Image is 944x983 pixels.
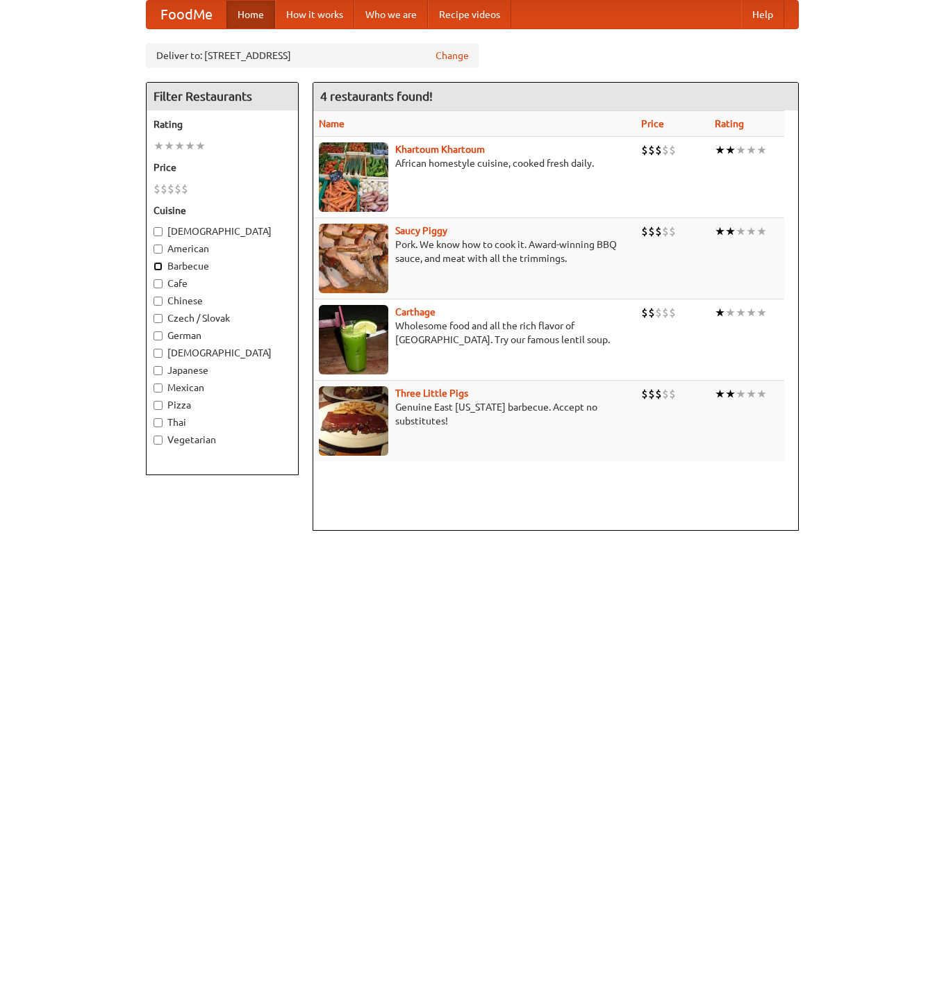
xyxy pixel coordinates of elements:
[154,245,163,254] input: American
[319,238,630,265] p: Pork. We know how to cook it. Award-winning BBQ sauce, and meat with all the trimmings.
[319,156,630,170] p: African homestyle cuisine, cooked fresh daily.
[154,242,291,256] label: American
[154,311,291,325] label: Czech / Slovak
[154,259,291,273] label: Barbecue
[662,142,669,158] li: $
[154,160,291,174] h5: Price
[746,386,756,402] li: ★
[154,363,291,377] label: Japanese
[641,118,664,129] a: Price
[662,386,669,402] li: $
[154,227,163,236] input: [DEMOGRAPHIC_DATA]
[648,224,655,239] li: $
[725,142,736,158] li: ★
[641,305,648,320] li: $
[715,142,725,158] li: ★
[395,388,468,399] a: Three Little Pigs
[725,224,736,239] li: ★
[154,294,291,308] label: Chinese
[736,224,746,239] li: ★
[715,386,725,402] li: ★
[319,224,388,293] img: saucy.jpg
[648,305,655,320] li: $
[641,142,648,158] li: $
[354,1,428,28] a: Who we are
[154,297,163,306] input: Chinese
[147,1,226,28] a: FoodMe
[648,142,655,158] li: $
[174,138,185,154] li: ★
[662,224,669,239] li: $
[167,181,174,197] li: $
[154,349,163,358] input: [DEMOGRAPHIC_DATA]
[154,415,291,429] label: Thai
[715,305,725,320] li: ★
[669,224,676,239] li: $
[395,306,436,317] a: Carthage
[154,138,164,154] li: ★
[154,366,163,375] input: Japanese
[146,43,479,68] div: Deliver to: [STREET_ADDRESS]
[662,305,669,320] li: $
[154,262,163,271] input: Barbecue
[648,386,655,402] li: $
[428,1,511,28] a: Recipe videos
[154,224,291,238] label: [DEMOGRAPHIC_DATA]
[725,386,736,402] li: ★
[736,142,746,158] li: ★
[164,138,174,154] li: ★
[319,319,630,347] p: Wholesome food and all the rich flavor of [GEOGRAPHIC_DATA]. Try our famous lentil soup.
[756,386,767,402] li: ★
[185,138,195,154] li: ★
[669,142,676,158] li: $
[154,346,291,360] label: [DEMOGRAPHIC_DATA]
[319,118,345,129] a: Name
[154,418,163,427] input: Thai
[154,383,163,393] input: Mexican
[147,83,298,110] h4: Filter Restaurants
[154,331,163,340] input: German
[725,305,736,320] li: ★
[154,381,291,395] label: Mexican
[736,386,746,402] li: ★
[160,181,167,197] li: $
[154,117,291,131] h5: Rating
[736,305,746,320] li: ★
[154,279,163,288] input: Cafe
[715,224,725,239] li: ★
[746,305,756,320] li: ★
[154,433,291,447] label: Vegetarian
[181,181,188,197] li: $
[741,1,784,28] a: Help
[154,276,291,290] label: Cafe
[275,1,354,28] a: How it works
[320,90,433,103] ng-pluralize: 4 restaurants found!
[756,142,767,158] li: ★
[319,142,388,212] img: khartoum.jpg
[154,314,163,323] input: Czech / Slovak
[715,118,744,129] a: Rating
[641,224,648,239] li: $
[655,142,662,158] li: $
[395,225,447,236] a: Saucy Piggy
[395,144,485,155] a: Khartoum Khartoum
[319,386,388,456] img: littlepigs.jpg
[319,305,388,374] img: carthage.jpg
[655,386,662,402] li: $
[174,181,181,197] li: $
[154,436,163,445] input: Vegetarian
[154,401,163,410] input: Pizza
[154,181,160,197] li: $
[195,138,206,154] li: ★
[746,224,756,239] li: ★
[641,386,648,402] li: $
[746,142,756,158] li: ★
[669,305,676,320] li: $
[756,305,767,320] li: ★
[319,400,630,428] p: Genuine East [US_STATE] barbecue. Accept no substitutes!
[655,224,662,239] li: $
[154,329,291,342] label: German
